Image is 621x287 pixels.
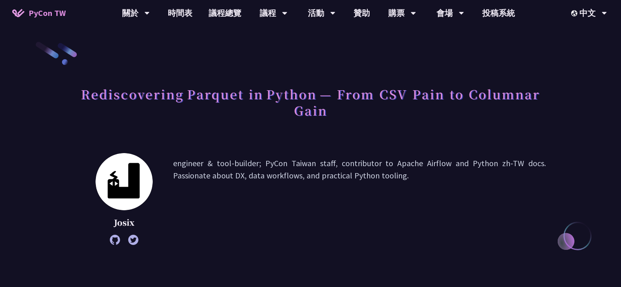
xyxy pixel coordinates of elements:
[75,82,546,122] h1: Rediscovering Parquet in Python — From CSV Pain to Columnar Gain
[173,157,546,241] p: engineer & tool-builder; PyCon Taiwan staff, contributor to Apache Airflow and Python zh-TW docs....
[571,10,579,16] img: Locale Icon
[29,7,66,19] span: PyCon TW
[12,9,24,17] img: Home icon of PyCon TW 2025
[4,3,74,23] a: PyCon TW
[96,216,153,229] p: Josix
[96,153,153,210] img: Josix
